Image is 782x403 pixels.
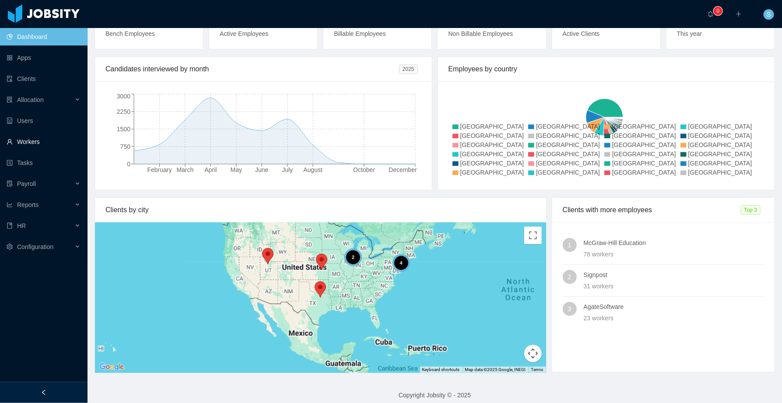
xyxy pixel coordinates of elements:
[17,222,26,229] span: HR
[17,180,36,187] span: Payroll
[531,367,544,372] a: Terms
[612,132,676,139] span: [GEOGRAPHIC_DATA]
[7,70,81,88] a: icon: auditClients
[449,57,764,81] div: Employees by country
[393,254,410,272] div: 4
[204,166,217,173] tspan: April
[563,198,741,222] div: Clients with more employees
[688,141,752,148] span: [GEOGRAPHIC_DATA]
[17,243,53,250] span: Configuration
[176,166,193,173] tspan: March
[460,169,524,176] span: [GEOGRAPHIC_DATA]
[399,64,418,74] span: 2025
[97,361,126,373] img: Google
[460,132,524,139] span: [GEOGRAPHIC_DATA]
[536,160,600,167] span: [GEOGRAPHIC_DATA]
[7,133,81,151] a: icon: userWorkers
[7,154,81,172] a: icon: profileTasks
[524,345,542,362] button: Map camera controls
[97,361,126,373] a: Open this area in Google Maps (opens a new window)
[563,30,600,37] span: Active Clients
[255,166,269,173] tspan: June
[584,302,764,312] h4: AgateSoftware
[231,166,242,173] tspan: May
[7,223,13,229] i: icon: book
[714,7,722,15] sup: 0
[389,166,417,173] tspan: December
[536,123,600,130] span: [GEOGRAPHIC_DATA]
[448,30,513,37] span: Non Billable Employees
[688,132,752,139] span: [GEOGRAPHIC_DATA]
[536,141,600,148] span: [GEOGRAPHIC_DATA]
[220,30,268,37] span: Active Employees
[344,249,362,266] div: 2
[334,30,386,37] span: Billable Employees
[120,143,131,150] tspan: 750
[460,141,524,148] span: [GEOGRAPHIC_DATA]
[612,160,676,167] span: [GEOGRAPHIC_DATA]
[105,30,155,37] span: Bench Employees
[688,151,752,158] span: [GEOGRAPHIC_DATA]
[584,313,764,323] div: 23 workers
[353,166,375,173] tspan: October
[460,151,524,158] span: [GEOGRAPHIC_DATA]
[127,161,130,168] tspan: 0
[584,270,764,280] h4: Signpost
[7,28,81,46] a: icon: pie-chartDashboard
[460,123,524,130] span: [GEOGRAPHIC_DATA]
[688,169,752,176] span: [GEOGRAPHIC_DATA]
[688,123,752,130] span: [GEOGRAPHIC_DATA]
[147,166,172,173] tspan: February
[7,97,13,103] i: icon: solution
[7,112,81,130] a: icon: robotUsers
[612,141,676,148] span: [GEOGRAPHIC_DATA]
[612,151,676,158] span: [GEOGRAPHIC_DATA]
[736,11,742,17] i: icon: plus
[17,201,39,208] span: Reports
[536,151,600,158] span: [GEOGRAPHIC_DATA]
[7,244,13,250] i: icon: setting
[767,9,771,20] span: S
[612,169,676,176] span: [GEOGRAPHIC_DATA]
[7,202,13,208] i: icon: line-chart
[460,160,524,167] span: [GEOGRAPHIC_DATA]
[282,166,293,173] tspan: July
[17,96,44,103] span: Allocation
[741,205,761,215] span: Top 3
[584,281,764,291] div: 31 workers
[536,132,600,139] span: [GEOGRAPHIC_DATA]
[465,367,526,372] span: Map data ©2025 Google, INEGI
[303,166,323,173] tspan: August
[568,238,572,252] span: 1
[708,11,714,17] i: icon: bell
[117,108,130,115] tspan: 2250
[422,367,460,373] button: Keyboard shortcuts
[568,302,572,316] span: 3
[584,249,764,259] div: 78 workers
[7,49,81,67] a: icon: appstoreApps
[117,126,130,133] tspan: 1500
[688,160,752,167] span: [GEOGRAPHIC_DATA]
[105,57,399,81] div: Candidates interviewed by month
[612,123,676,130] span: [GEOGRAPHIC_DATA]
[105,198,536,222] div: Clients by city
[677,30,702,37] span: This year
[524,227,542,244] button: Toggle fullscreen view
[117,93,130,100] tspan: 3000
[536,169,600,176] span: [GEOGRAPHIC_DATA]
[7,181,13,187] i: icon: file-protect
[568,270,572,284] span: 2
[584,238,764,248] h4: McGraw-Hill Education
